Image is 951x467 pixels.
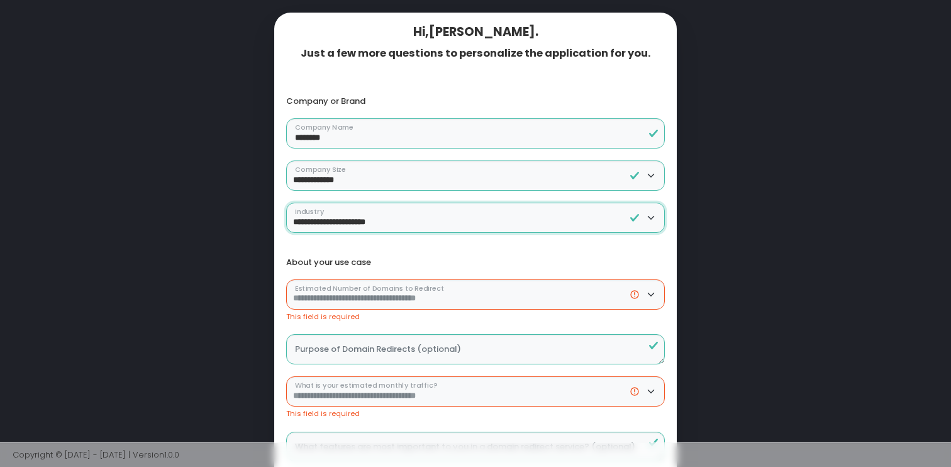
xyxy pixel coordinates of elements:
div: This field is required [286,312,665,322]
div: Hi, [PERSON_NAME] . [286,25,665,39]
div: About your use case [286,257,665,267]
span: Copyright © [DATE] - [DATE] | Version 1.0.0 [13,449,179,461]
div: Just a few more questions to personalize the application for you. [286,47,665,60]
div: This field is required [286,408,665,419]
div: Company or Brand [286,96,665,106]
